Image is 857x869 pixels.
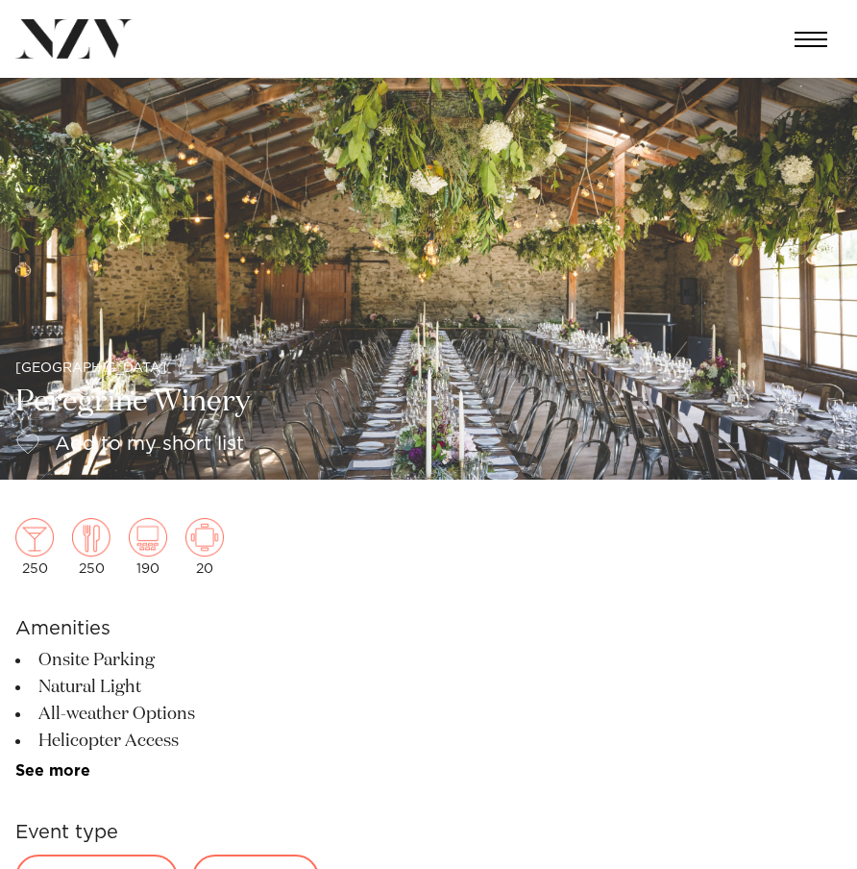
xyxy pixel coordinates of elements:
[15,728,329,755] li: Helicopter Access
[185,518,224,576] div: 20
[15,19,133,59] img: nzv-logo.png
[15,518,54,576] div: 250
[15,674,329,701] li: Natural Light
[185,518,224,557] img: meeting.png
[129,518,167,557] img: theatre.png
[15,701,329,728] li: All-weather Options
[129,518,167,576] div: 190
[72,518,110,576] div: 250
[15,614,329,643] h6: Amenities
[15,647,329,674] li: Onsite Parking
[72,518,110,557] img: dining.png
[15,818,329,847] h6: Event type
[15,518,54,557] img: cocktail.png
